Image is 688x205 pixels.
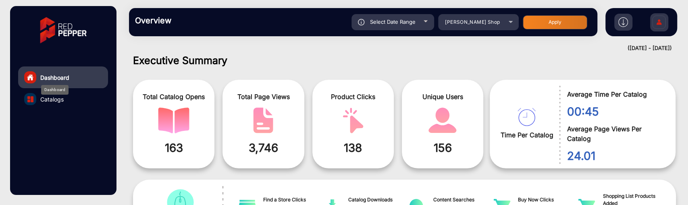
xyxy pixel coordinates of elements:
[40,95,64,104] span: Catalogs
[518,196,578,203] span: Buy Now Clicks
[18,66,108,88] a: Dashboard
[139,92,208,101] span: Total Catalog Opens
[337,108,369,133] img: catalog
[433,196,493,203] span: Content Searches
[567,124,663,143] span: Average Page Views Per Catalog
[135,16,248,25] h3: Overview
[518,108,536,126] img: catalog
[27,74,34,81] img: home
[348,196,408,203] span: Catalog Downloads
[121,44,672,52] div: ([DATE] - [DATE])
[247,108,279,133] img: catalog
[41,85,69,95] div: Dashboard
[358,19,365,25] img: icon
[523,15,587,29] button: Apply
[229,92,298,101] span: Total Page Views
[567,103,663,120] span: 00:45
[229,139,298,156] span: 3,746
[318,92,388,101] span: Product Clicks
[408,92,477,101] span: Unique Users
[158,108,189,133] img: catalog
[370,19,416,25] span: Select Date Range
[567,89,663,99] span: Average Time Per Catalog
[318,139,388,156] span: 138
[133,54,676,66] h1: Executive Summary
[27,96,33,102] img: catalog
[618,17,628,27] img: h2download.svg
[445,19,500,25] span: [PERSON_NAME] Shop
[40,73,69,82] span: Dashboard
[139,139,208,156] span: 163
[263,196,323,203] span: Find a Store Clicks
[34,10,92,50] img: vmg-logo
[651,9,667,37] img: Sign%20Up.svg
[427,108,458,133] img: catalog
[567,147,663,164] span: 24.01
[18,88,108,110] a: Catalogs
[408,139,477,156] span: 156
